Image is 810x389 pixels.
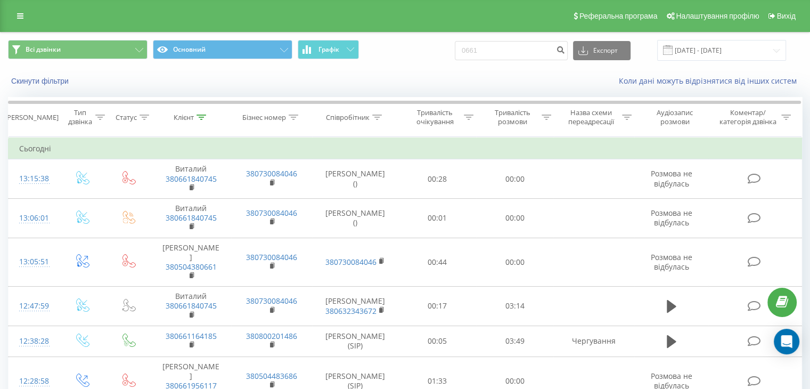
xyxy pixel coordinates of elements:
[644,108,706,126] div: Аудіозапис розмови
[26,45,61,54] span: Всі дзвінки
[246,208,297,218] a: 380730084046
[246,296,297,306] a: 380730084046
[151,287,231,326] td: Виталий
[298,40,359,59] button: Графік
[651,208,692,228] span: Розмова не відбулась
[774,329,799,354] div: Open Intercom Messenger
[166,301,217,311] a: 380661840745
[476,238,553,287] td: 00:00
[153,40,292,59] button: Основний
[476,159,553,199] td: 00:00
[399,238,476,287] td: 00:44
[246,252,297,262] a: 380730084046
[166,213,217,223] a: 380661840745
[619,76,802,86] a: Коли дані можуть відрізнятися вiд інших систем
[116,113,137,122] div: Статус
[408,108,462,126] div: Тривалість очікування
[151,238,231,287] td: [PERSON_NAME]
[325,257,377,267] a: 380730084046
[716,108,779,126] div: Коментар/категорія дзвінка
[325,306,377,316] a: 380632343672
[476,287,553,326] td: 03:14
[312,198,399,238] td: [PERSON_NAME] ()
[777,12,796,20] span: Вихід
[455,41,568,60] input: Пошук за номером
[19,208,47,229] div: 13:06:01
[151,198,231,238] td: Виталий
[312,287,399,326] td: [PERSON_NAME]
[67,108,92,126] div: Тип дзвінка
[9,138,802,159] td: Сьогодні
[242,113,286,122] div: Бізнес номер
[486,108,539,126] div: Тривалість розмови
[326,113,370,122] div: Співробітник
[318,46,339,53] span: Графік
[573,41,631,60] button: Експорт
[312,326,399,356] td: [PERSON_NAME] (SIP)
[246,168,297,179] a: 380730084046
[579,12,658,20] span: Реферальна програма
[5,113,59,122] div: [PERSON_NAME]
[399,159,476,199] td: 00:28
[8,40,148,59] button: Всі дзвінки
[246,371,297,381] a: 380504483686
[553,326,634,356] td: Чергування
[166,262,217,272] a: 380504380661
[476,326,553,356] td: 03:49
[8,76,74,86] button: Скинути фільтри
[563,108,619,126] div: Назва схеми переадресації
[651,168,692,188] span: Розмова не відбулась
[19,331,47,352] div: 12:38:28
[312,159,399,199] td: [PERSON_NAME] ()
[676,12,759,20] span: Налаштування профілю
[174,113,194,122] div: Клієнт
[166,331,217,341] a: 380661164185
[166,174,217,184] a: 380661840745
[399,198,476,238] td: 00:01
[399,287,476,326] td: 00:17
[476,198,553,238] td: 00:00
[399,326,476,356] td: 00:05
[151,159,231,199] td: Виталий
[651,252,692,272] span: Розмова не відбулась
[19,168,47,189] div: 13:15:38
[246,331,297,341] a: 380800201486
[19,252,47,272] div: 13:05:51
[19,296,47,317] div: 12:47:59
